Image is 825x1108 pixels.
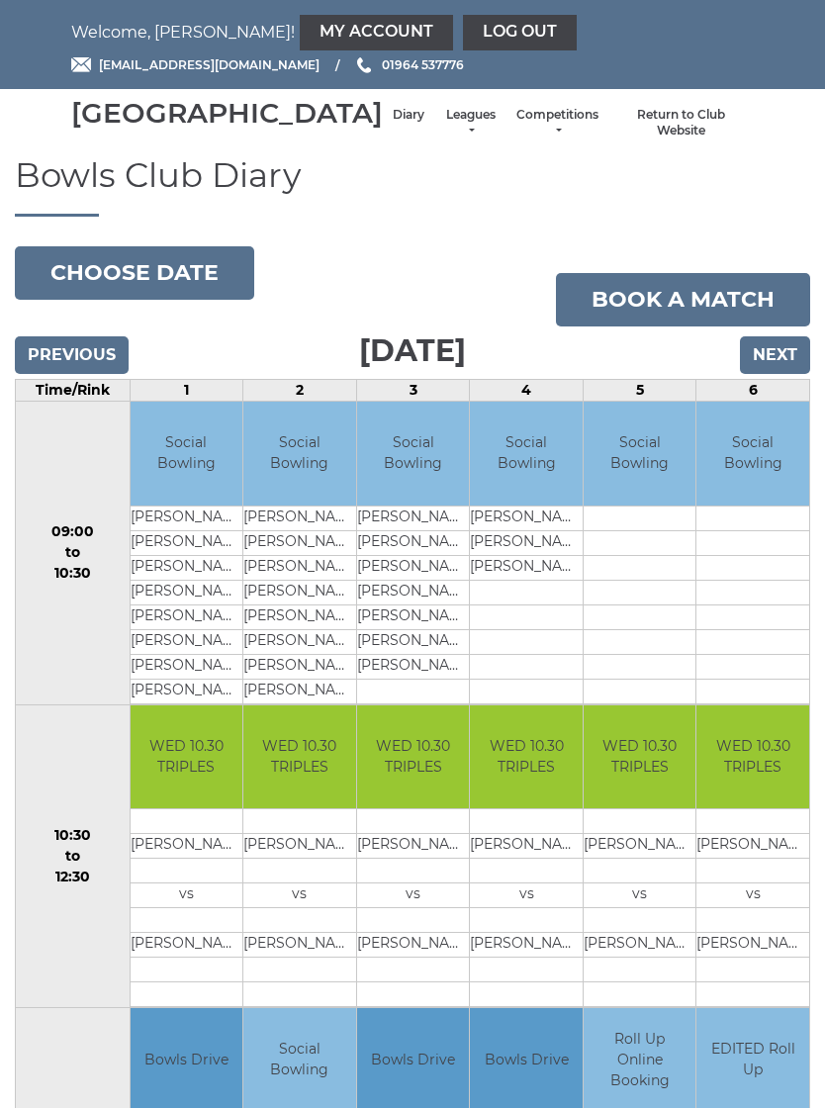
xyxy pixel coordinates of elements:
[243,402,356,506] td: Social Bowling
[470,933,583,958] td: [PERSON_NAME]
[696,933,809,958] td: [PERSON_NAME]
[470,834,583,859] td: [PERSON_NAME]
[357,654,470,679] td: [PERSON_NAME]
[131,834,243,859] td: [PERSON_NAME]
[357,506,470,530] td: [PERSON_NAME]
[131,530,243,555] td: [PERSON_NAME]
[243,380,357,402] td: 2
[618,107,744,139] a: Return to Club Website
[130,380,243,402] td: 1
[382,57,464,72] span: 01964 537776
[696,402,809,506] td: Social Bowling
[243,705,356,809] td: WED 10.30 TRIPLES
[243,555,356,580] td: [PERSON_NAME]
[243,883,356,908] td: vs
[243,679,356,703] td: [PERSON_NAME]
[131,580,243,604] td: [PERSON_NAME]
[584,933,696,958] td: [PERSON_NAME]
[243,506,356,530] td: [PERSON_NAME]
[463,15,577,50] a: Log out
[243,654,356,679] td: [PERSON_NAME]
[300,15,453,50] a: My Account
[71,57,91,72] img: Email
[696,834,809,859] td: [PERSON_NAME]
[470,705,583,809] td: WED 10.30 TRIPLES
[740,336,810,374] input: Next
[393,107,424,124] a: Diary
[470,883,583,908] td: vs
[354,55,464,74] a: Phone us 01964 537776
[357,402,470,506] td: Social Bowling
[357,834,470,859] td: [PERSON_NAME]
[243,604,356,629] td: [PERSON_NAME]
[15,246,254,300] button: Choose date
[243,629,356,654] td: [PERSON_NAME]
[357,604,470,629] td: [PERSON_NAME]
[131,679,243,703] td: [PERSON_NAME]
[356,380,470,402] td: 3
[696,380,810,402] td: 6
[696,883,809,908] td: vs
[15,157,810,217] h1: Bowls Club Diary
[243,530,356,555] td: [PERSON_NAME]
[584,883,696,908] td: vs
[584,834,696,859] td: [PERSON_NAME]
[470,380,584,402] td: 4
[99,57,320,72] span: [EMAIL_ADDRESS][DOMAIN_NAME]
[357,629,470,654] td: [PERSON_NAME]
[131,705,243,809] td: WED 10.30 TRIPLES
[357,580,470,604] td: [PERSON_NAME]
[131,506,243,530] td: [PERSON_NAME]
[131,555,243,580] td: [PERSON_NAME]
[357,57,371,73] img: Phone us
[583,380,696,402] td: 5
[131,604,243,629] td: [PERSON_NAME]
[516,107,598,139] a: Competitions
[71,15,754,50] nav: Welcome, [PERSON_NAME]!
[243,933,356,958] td: [PERSON_NAME]
[131,402,243,506] td: Social Bowling
[470,530,583,555] td: [PERSON_NAME]
[584,705,696,809] td: WED 10.30 TRIPLES
[131,654,243,679] td: [PERSON_NAME]
[556,273,810,326] a: Book a match
[357,530,470,555] td: [PERSON_NAME]
[357,555,470,580] td: [PERSON_NAME]
[357,933,470,958] td: [PERSON_NAME]
[584,402,696,506] td: Social Bowling
[15,336,129,374] input: Previous
[131,933,243,958] td: [PERSON_NAME]
[696,705,809,809] td: WED 10.30 TRIPLES
[470,555,583,580] td: [PERSON_NAME]
[16,380,131,402] td: Time/Rink
[71,55,320,74] a: Email [EMAIL_ADDRESS][DOMAIN_NAME]
[357,705,470,809] td: WED 10.30 TRIPLES
[357,883,470,908] td: vs
[16,704,131,1008] td: 10:30 to 12:30
[470,506,583,530] td: [PERSON_NAME]
[16,402,131,705] td: 09:00 to 10:30
[444,107,497,139] a: Leagues
[71,98,383,129] div: [GEOGRAPHIC_DATA]
[243,834,356,859] td: [PERSON_NAME]
[470,402,583,506] td: Social Bowling
[131,883,243,908] td: vs
[243,580,356,604] td: [PERSON_NAME]
[131,629,243,654] td: [PERSON_NAME]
